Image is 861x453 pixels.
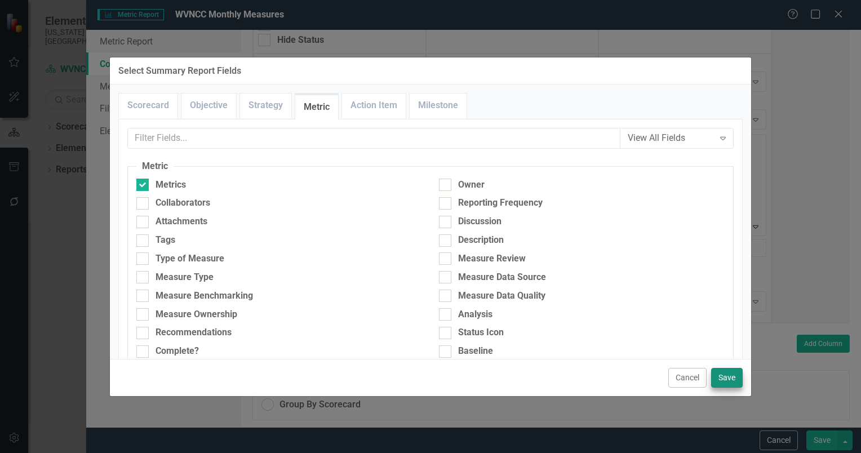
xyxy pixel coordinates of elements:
[458,308,492,321] div: Analysis
[181,94,236,118] a: Objective
[295,95,338,119] a: Metric
[118,66,241,76] div: Select Summary Report Fields
[156,234,175,247] div: Tags
[156,197,210,210] div: Collaborators
[711,368,743,388] button: Save
[156,326,232,339] div: Recommendations
[458,326,504,339] div: Status Icon
[156,252,224,265] div: Type of Measure
[156,308,237,321] div: Measure Ownership
[628,132,714,145] div: View All Fields
[458,179,485,192] div: Owner
[410,94,467,118] a: Milestone
[668,368,707,388] button: Cancel
[458,252,526,265] div: Measure Review
[119,94,177,118] a: Scorecard
[127,128,620,149] input: Filter Fields...
[156,290,253,303] div: Measure Benchmarking
[156,271,214,284] div: Measure Type
[458,345,493,358] div: Baseline
[458,271,546,284] div: Measure Data Source
[458,234,504,247] div: Description
[156,215,207,228] div: Attachments
[156,179,186,192] div: Metrics
[458,197,543,210] div: Reporting Frequency
[458,290,545,303] div: Measure Data Quality
[136,160,174,173] legend: Metric
[458,215,501,228] div: Discussion
[240,94,291,118] a: Strategy
[342,94,406,118] a: Action Item
[156,345,199,358] div: Complete?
